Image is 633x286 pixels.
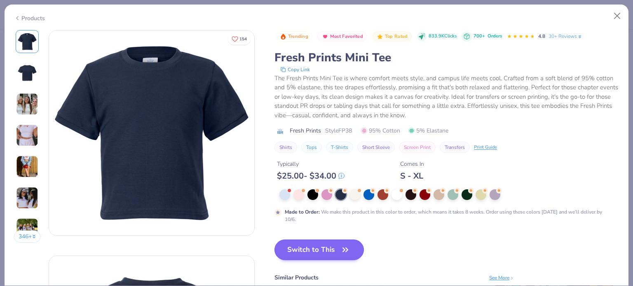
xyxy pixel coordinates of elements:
[277,160,345,168] div: Typically
[429,33,457,40] span: 833.9K Clicks
[14,14,45,23] div: Products
[488,33,502,39] span: Orders
[549,33,583,40] a: 30+ Reviews
[385,34,408,39] span: Top Rated
[610,8,625,24] button: Close
[49,30,254,235] img: Front
[274,239,364,260] button: Switch to This
[474,33,502,40] div: 700+
[474,144,497,151] div: Print Guide
[507,30,535,43] div: 4.8 Stars
[288,34,308,39] span: Trending
[301,142,322,153] button: Tops
[326,142,353,153] button: T-Shirts
[274,50,619,65] div: Fresh Prints Mini Tee
[372,31,412,42] button: Badge Button
[228,33,251,45] button: Like
[16,124,38,146] img: User generated content
[408,126,448,135] span: 5% Elastane
[14,230,41,243] button: 346+
[239,37,247,41] span: 154
[399,142,436,153] button: Screen Print
[489,274,514,281] div: See More
[322,33,328,40] img: Most Favorited sort
[290,126,321,135] span: Fresh Prints
[361,126,400,135] span: 95% Cotton
[16,156,38,178] img: User generated content
[285,209,320,215] strong: Made to Order :
[16,187,38,209] img: User generated content
[325,126,352,135] span: Style FP38
[440,142,470,153] button: Transfers
[274,74,619,120] div: The Fresh Prints Mini Tee is where comfort meets style, and campus life meets cool. Crafted from ...
[377,33,383,40] img: Top Rated sort
[357,142,395,153] button: Short Sleeve
[278,65,312,74] button: copy to clipboard
[285,208,604,223] div: We make this product in this color to order, which means it takes 8 weeks. Order using these colo...
[538,33,545,40] span: 4.8
[280,33,286,40] img: Trending sort
[277,171,345,181] div: $ 25.00 - $ 34.00
[16,93,38,115] img: User generated content
[330,34,363,39] span: Most Favorited
[275,31,312,42] button: Badge Button
[274,273,319,282] div: Similar Products
[400,171,424,181] div: S - XL
[317,31,367,42] button: Badge Button
[274,128,286,135] img: brand logo
[274,142,297,153] button: Shirts
[17,32,37,51] img: Front
[16,218,38,240] img: User generated content
[17,63,37,83] img: Back
[400,160,424,168] div: Comes In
